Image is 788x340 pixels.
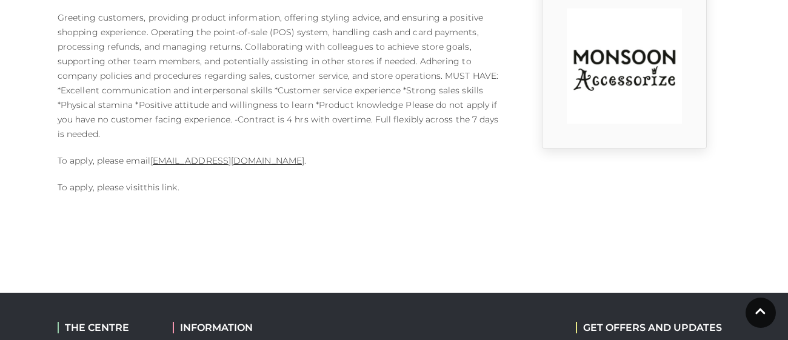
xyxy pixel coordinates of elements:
[58,180,500,195] p: To apply, please visit .
[567,8,682,124] img: rtuC_1630740947_no1Y.jpg
[150,155,304,166] a: [EMAIL_ADDRESS][DOMAIN_NAME]
[144,182,178,193] a: this link
[576,322,722,333] h2: GET OFFERS AND UPDATES
[58,153,500,168] p: To apply, please email .
[173,322,327,333] h2: INFORMATION
[58,10,500,141] p: Greeting customers, providing product information, offering styling advice, and ensuring a positi...
[58,322,155,333] h2: THE CENTRE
